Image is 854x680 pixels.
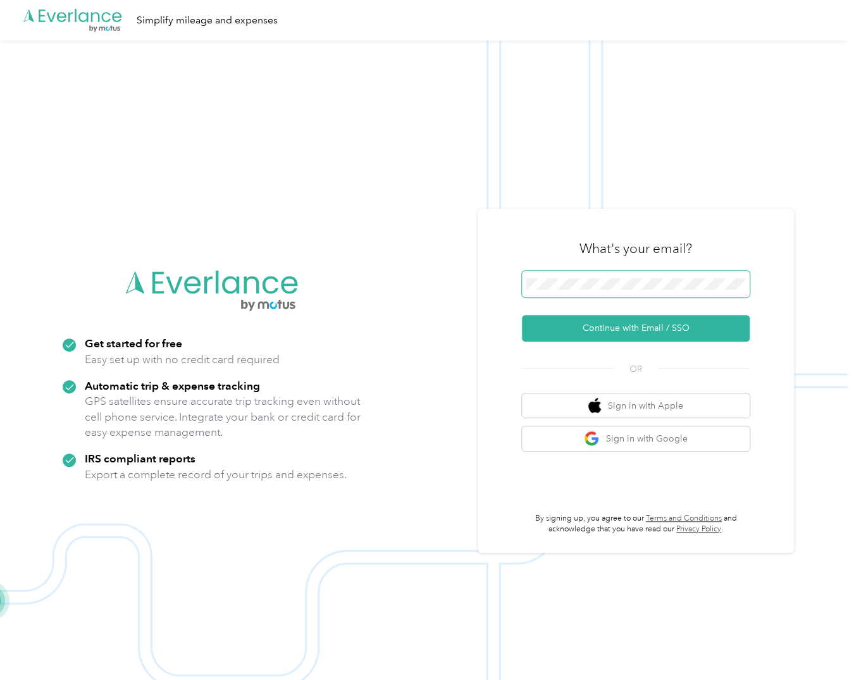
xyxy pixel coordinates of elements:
p: Easy set up with no credit card required [85,352,280,368]
strong: Get started for free [85,337,182,350]
div: Simplify mileage and expenses [137,13,278,28]
button: Continue with Email / SSO [522,315,750,342]
img: google logo [584,431,600,447]
p: By signing up, you agree to our and acknowledge that you have read our . [522,513,750,535]
button: apple logoSign in with Apple [522,393,750,418]
a: Privacy Policy [676,524,721,534]
button: google logoSign in with Google [522,426,750,451]
a: Terms and Conditions [646,514,722,523]
strong: IRS compliant reports [85,452,195,465]
h3: What's your email? [579,240,692,257]
p: Export a complete record of your trips and expenses. [85,467,347,483]
strong: Automatic trip & expense tracking [85,379,260,392]
span: OR [614,362,658,376]
p: GPS satellites ensure accurate trip tracking even without cell phone service. Integrate your bank... [85,393,361,440]
img: apple logo [588,398,601,414]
